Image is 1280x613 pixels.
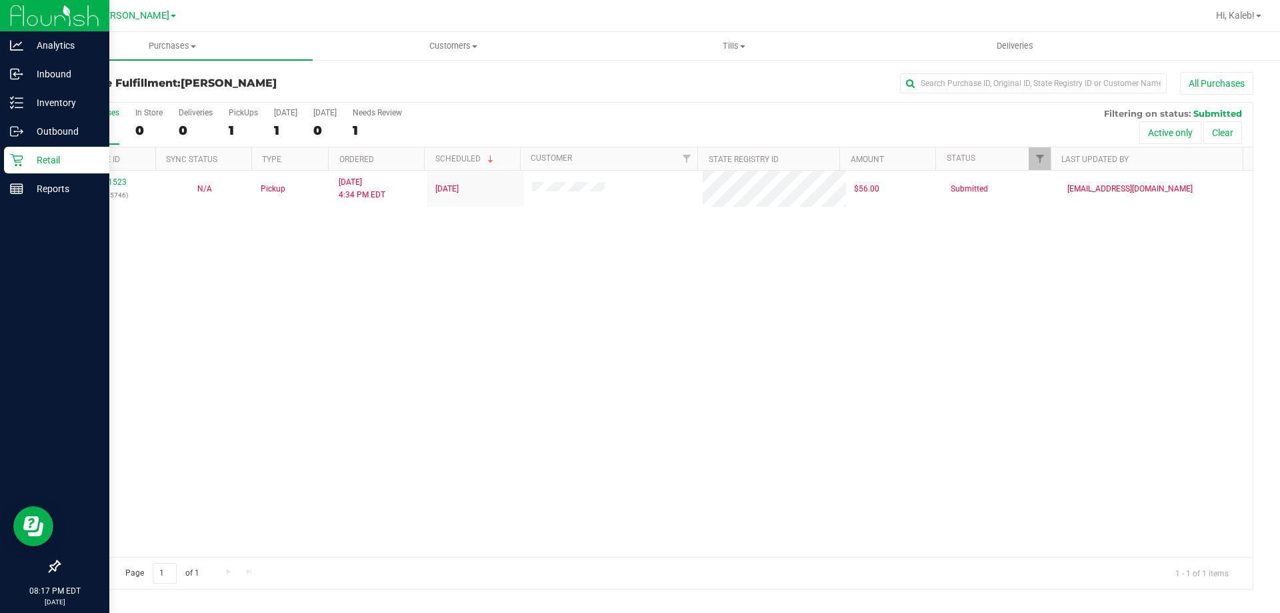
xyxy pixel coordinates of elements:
[229,108,258,117] div: PickUps
[875,32,1155,60] a: Deliveries
[531,153,572,163] a: Customer
[854,183,879,195] span: $56.00
[10,153,23,167] inline-svg: Retail
[274,108,297,117] div: [DATE]
[709,155,779,164] a: State Registry ID
[135,108,163,117] div: In Store
[96,10,169,21] span: [PERSON_NAME]
[900,73,1167,93] input: Search Purchase ID, Original ID, State Registry ID or Customer Name...
[851,155,884,164] a: Amount
[435,154,496,163] a: Scheduled
[1067,183,1193,195] span: [EMAIL_ADDRESS][DOMAIN_NAME]
[1180,72,1253,95] button: All Purchases
[6,585,103,597] p: 08:17 PM EDT
[179,108,213,117] div: Deliveries
[594,40,873,52] span: Tills
[313,123,337,138] div: 0
[1104,108,1191,119] span: Filtering on status:
[114,563,210,584] span: Page of 1
[6,597,103,607] p: [DATE]
[261,183,285,195] span: Pickup
[1029,147,1051,170] a: Filter
[197,184,212,193] span: Not Applicable
[1139,121,1201,144] button: Active only
[262,155,281,164] a: Type
[89,177,127,187] a: 11981523
[10,182,23,195] inline-svg: Reports
[229,123,258,138] div: 1
[32,32,313,60] a: Purchases
[135,123,163,138] div: 0
[1203,121,1242,144] button: Clear
[979,40,1051,52] span: Deliveries
[353,123,402,138] div: 1
[13,506,53,546] iframe: Resource center
[10,96,23,109] inline-svg: Inventory
[10,39,23,52] inline-svg: Analytics
[1193,108,1242,119] span: Submitted
[274,123,297,138] div: 1
[313,40,593,52] span: Customers
[23,37,103,53] p: Analytics
[1216,10,1255,21] span: Hi, Kaleb!
[166,155,217,164] a: Sync Status
[1165,563,1239,583] span: 1 - 1 of 1 items
[435,183,459,195] span: [DATE]
[1061,155,1129,164] a: Last Updated By
[59,77,457,89] h3: Purchase Fulfillment:
[947,153,975,163] a: Status
[181,77,277,89] span: [PERSON_NAME]
[23,123,103,139] p: Outbound
[197,183,212,195] button: N/A
[593,32,874,60] a: Tills
[339,176,385,201] span: [DATE] 4:34 PM EDT
[10,67,23,81] inline-svg: Inbound
[313,108,337,117] div: [DATE]
[23,152,103,168] p: Retail
[339,155,374,164] a: Ordered
[951,183,988,195] span: Submitted
[23,95,103,111] p: Inventory
[153,563,177,584] input: 1
[32,40,313,52] span: Purchases
[179,123,213,138] div: 0
[313,32,593,60] a: Customers
[10,125,23,138] inline-svg: Outbound
[23,66,103,82] p: Inbound
[23,181,103,197] p: Reports
[675,147,697,170] a: Filter
[353,108,402,117] div: Needs Review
